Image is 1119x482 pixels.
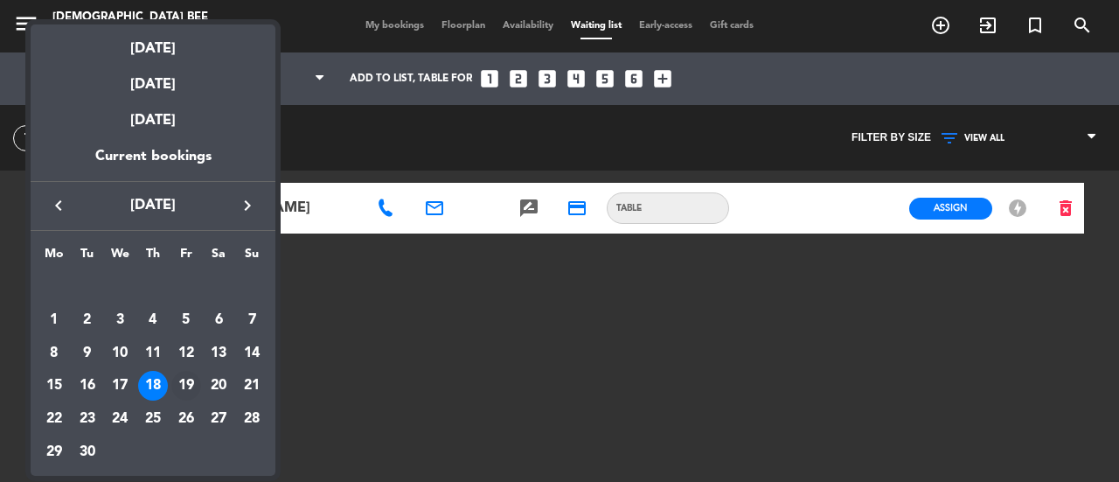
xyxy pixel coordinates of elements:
[39,371,69,401] div: 15
[204,404,233,434] div: 27
[103,244,136,271] th: Wednesday
[71,304,104,337] td: September 2, 2025
[73,371,102,401] div: 16
[203,369,236,402] td: September 20, 2025
[235,369,268,402] td: September 21, 2025
[71,436,104,469] td: September 30, 2025
[38,402,71,436] td: September 22, 2025
[237,305,267,335] div: 7
[235,304,268,337] td: September 7, 2025
[136,402,170,436] td: September 25, 2025
[171,371,201,401] div: 19
[170,402,203,436] td: September 26, 2025
[31,96,275,145] div: [DATE]
[105,305,135,335] div: 3
[136,337,170,370] td: September 11, 2025
[39,305,69,335] div: 1
[203,244,236,271] th: Saturday
[71,337,104,370] td: September 9, 2025
[170,369,203,402] td: September 19, 2025
[171,339,201,368] div: 12
[237,404,267,434] div: 28
[103,369,136,402] td: September 17, 2025
[103,337,136,370] td: September 10, 2025
[73,437,102,467] div: 30
[43,194,74,217] button: keyboard_arrow_left
[138,339,168,368] div: 11
[73,339,102,368] div: 9
[204,305,233,335] div: 6
[136,304,170,337] td: September 4, 2025
[38,337,71,370] td: September 8, 2025
[171,305,201,335] div: 5
[170,304,203,337] td: September 5, 2025
[39,404,69,434] div: 22
[38,369,71,402] td: September 15, 2025
[170,337,203,370] td: September 12, 2025
[103,402,136,436] td: September 24, 2025
[235,402,268,436] td: September 28, 2025
[237,195,258,216] i: keyboard_arrow_right
[138,305,168,335] div: 4
[71,369,104,402] td: September 16, 2025
[73,404,102,434] div: 23
[237,339,267,368] div: 14
[71,244,104,271] th: Tuesday
[237,371,267,401] div: 21
[204,371,233,401] div: 20
[203,402,236,436] td: September 27, 2025
[105,404,135,434] div: 24
[73,305,102,335] div: 2
[39,437,69,467] div: 29
[171,404,201,434] div: 26
[204,339,233,368] div: 13
[203,337,236,370] td: September 13, 2025
[74,194,232,217] span: [DATE]
[105,339,135,368] div: 10
[138,371,168,401] div: 18
[71,402,104,436] td: September 23, 2025
[38,270,268,304] td: SEP
[48,195,69,216] i: keyboard_arrow_left
[38,304,71,337] td: September 1, 2025
[235,337,268,370] td: September 14, 2025
[105,371,135,401] div: 17
[31,145,275,181] div: Current bookings
[31,60,275,96] div: [DATE]
[39,339,69,368] div: 8
[38,436,71,469] td: September 29, 2025
[103,304,136,337] td: September 3, 2025
[136,369,170,402] td: September 18, 2025
[232,194,263,217] button: keyboard_arrow_right
[138,404,168,434] div: 25
[235,244,268,271] th: Sunday
[170,244,203,271] th: Friday
[31,24,275,60] div: [DATE]
[136,244,170,271] th: Thursday
[38,244,71,271] th: Monday
[203,304,236,337] td: September 6, 2025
